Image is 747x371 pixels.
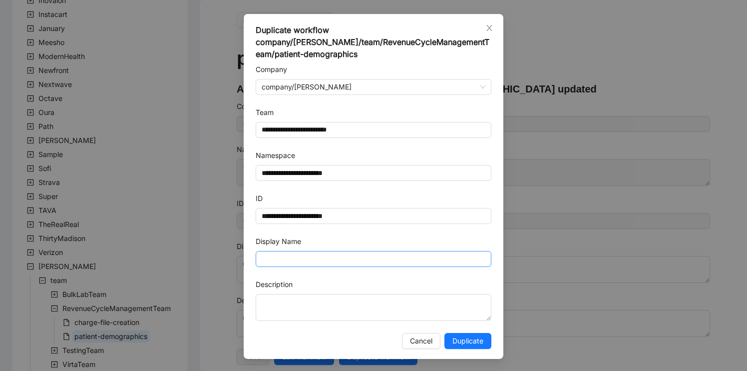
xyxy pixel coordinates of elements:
button: Duplicate [444,333,491,349]
span: close [485,24,493,32]
label: Company [256,64,287,75]
input: Namespace Namespace [256,165,491,181]
label: Team [256,107,274,118]
input: ID ID [256,208,491,224]
button: Cancel [402,333,440,349]
input: Team [262,122,485,137]
span: company/Virta [262,79,485,94]
span: Duplicate [452,335,483,346]
button: Close [484,22,495,33]
label: ID [256,193,263,204]
div: Duplicate workflow company/[PERSON_NAME]/team/RevenueCycleManagementTeam/patient-demographics [256,24,491,60]
label: Namespace [256,150,295,161]
label: Description [256,279,293,290]
label: Display Name [256,236,301,247]
input: Display Name Display Name [256,251,491,267]
textarea: Description Description [256,294,491,321]
span: Cancel [410,335,432,346]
